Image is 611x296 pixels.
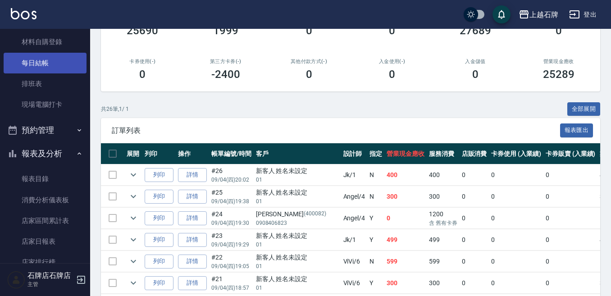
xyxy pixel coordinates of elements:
[211,241,251,249] p: 09/04 (四) 19:29
[460,229,489,250] td: 0
[565,6,600,23] button: 登出
[427,229,460,250] td: 499
[211,68,240,81] h3: -2400
[4,231,87,252] a: 店家日報表
[543,186,598,207] td: 0
[127,233,140,246] button: expand row
[341,164,368,186] td: Jk /1
[211,197,251,205] p: 09/04 (四) 19:38
[145,168,173,182] button: 列印
[460,24,491,37] h3: 27689
[176,143,209,164] th: 操作
[256,219,339,227] p: 0908406823
[489,164,543,186] td: 0
[384,143,427,164] th: 營業現金應收
[427,273,460,294] td: 300
[178,168,207,182] a: 詳情
[306,68,312,81] h3: 0
[145,233,173,247] button: 列印
[489,208,543,229] td: 0
[256,231,339,241] div: 新客人 姓名未設定
[528,59,589,64] h2: 營業現金應收
[278,59,340,64] h2: 其他付款方式(-)
[211,176,251,184] p: 09/04 (四) 20:02
[460,164,489,186] td: 0
[460,143,489,164] th: 店販消費
[209,229,254,250] td: #23
[124,143,142,164] th: 展開
[127,276,140,290] button: expand row
[256,188,339,197] div: 新客人 姓名未設定
[211,262,251,270] p: 09/04 (四) 19:05
[209,273,254,294] td: #21
[7,271,25,289] img: Person
[367,273,384,294] td: Y
[543,143,598,164] th: 卡券販賣 (入業績)
[543,68,575,81] h3: 25289
[4,142,87,165] button: 報表及分析
[209,164,254,186] td: #26
[127,255,140,268] button: expand row
[560,123,593,137] button: 報表匯出
[489,143,543,164] th: 卡券使用 (入業績)
[489,186,543,207] td: 0
[543,273,598,294] td: 0
[145,211,173,225] button: 列印
[127,24,158,37] h3: 25690
[460,186,489,207] td: 0
[472,68,479,81] h3: 0
[367,208,384,229] td: Y
[178,255,207,269] a: 詳情
[429,219,457,227] p: 含 舊有卡券
[211,284,251,292] p: 09/04 (四) 18:57
[543,229,598,250] td: 0
[209,251,254,272] td: #22
[384,164,427,186] td: 400
[127,190,140,203] button: expand row
[127,168,140,182] button: expand row
[384,229,427,250] td: 499
[489,273,543,294] td: 0
[306,24,312,37] h3: 0
[341,208,368,229] td: Angel /4
[4,118,87,142] button: 預約管理
[543,164,598,186] td: 0
[27,271,73,280] h5: 石牌店石牌店
[460,208,489,229] td: 0
[209,143,254,164] th: 帳單編號/時間
[256,166,339,176] div: 新客人 姓名未設定
[367,251,384,272] td: N
[256,253,339,262] div: 新客人 姓名未設定
[367,229,384,250] td: Y
[384,186,427,207] td: 300
[529,9,558,20] div: 上越石牌
[4,32,87,52] a: 材料自購登錄
[4,210,87,231] a: 店家區間累計表
[178,276,207,290] a: 詳情
[427,208,460,229] td: 1200
[341,273,368,294] td: ViVi /6
[460,273,489,294] td: 0
[4,168,87,189] a: 報表目錄
[256,274,339,284] div: 新客人 姓名未設定
[4,94,87,115] a: 現場電腦打卡
[209,208,254,229] td: #24
[384,273,427,294] td: 300
[367,164,384,186] td: N
[127,211,140,225] button: expand row
[112,59,173,64] h2: 卡券使用(-)
[560,126,593,134] a: 報表匯出
[556,24,562,37] h3: 0
[178,211,207,225] a: 詳情
[211,219,251,227] p: 09/04 (四) 19:30
[341,229,368,250] td: Jk /1
[543,208,598,229] td: 0
[256,262,339,270] p: 01
[256,176,339,184] p: 01
[384,251,427,272] td: 599
[139,68,146,81] h3: 0
[145,276,173,290] button: 列印
[256,284,339,292] p: 01
[427,251,460,272] td: 599
[567,102,601,116] button: 全部展開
